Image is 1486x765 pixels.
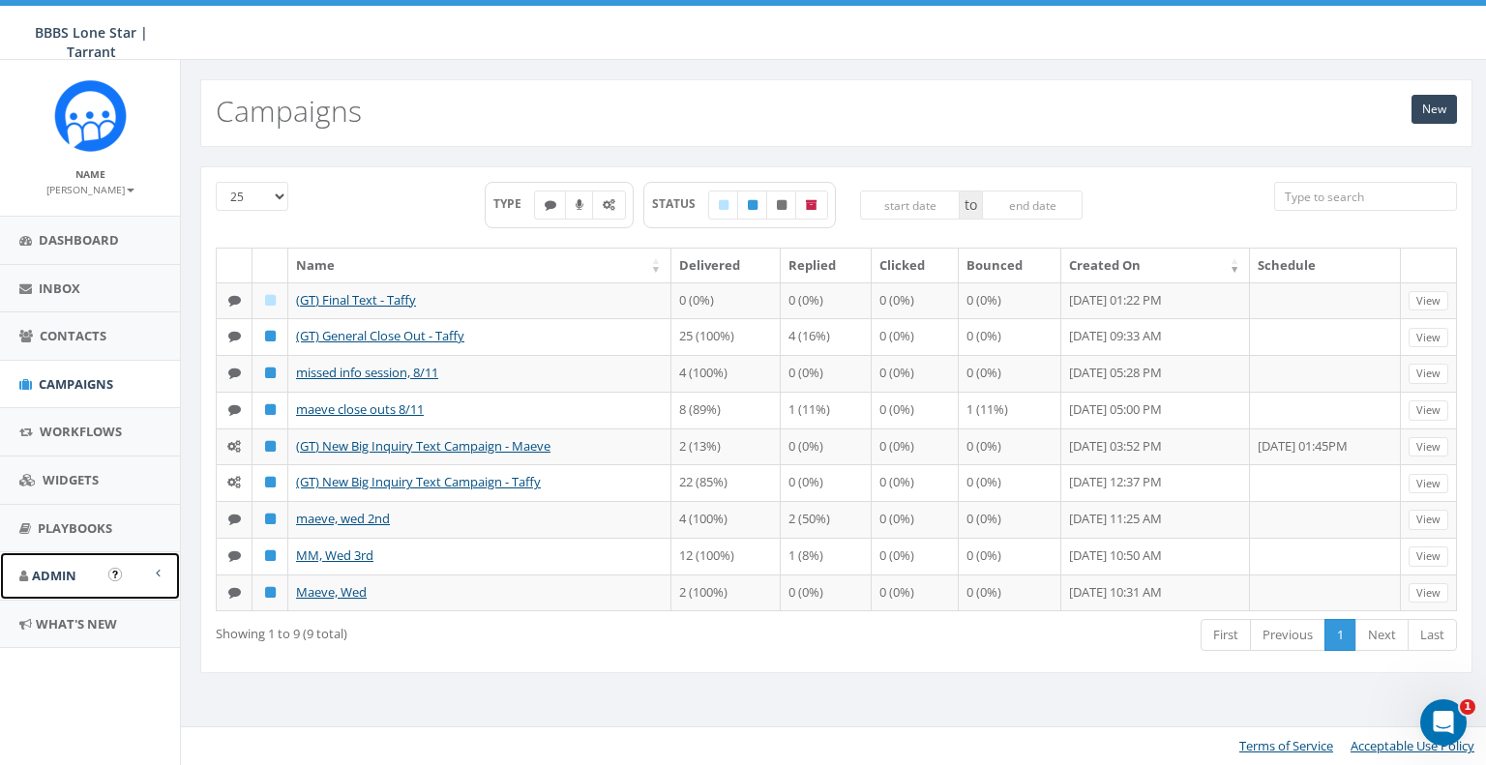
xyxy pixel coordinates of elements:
i: Published [265,549,276,562]
td: 1 (11%) [959,392,1061,428]
a: View [1409,510,1448,530]
span: Playbooks [38,519,112,537]
img: Rally_Corp_Icon_1.png [54,79,127,152]
span: BBBS Lone Star | Tarrant [35,23,148,61]
td: 0 (0%) [872,501,960,538]
small: [PERSON_NAME] [46,183,134,196]
a: (GT) General Close Out - Taffy [296,327,464,344]
i: Published [265,403,276,416]
a: Last [1408,619,1457,651]
a: View [1409,546,1448,567]
td: 22 (85%) [671,464,781,501]
span: Dashboard [39,231,119,249]
i: Automated Message [227,476,241,488]
span: Widgets [43,471,99,488]
input: start date [860,191,961,220]
td: [DATE] 10:31 AM [1061,574,1250,611]
a: Terms of Service [1239,737,1333,754]
i: Published [265,586,276,599]
td: 0 (0%) [872,538,960,574]
i: Text SMS [228,403,241,416]
td: [DATE] 01:45PM [1250,428,1401,465]
label: Unpublished [766,191,797,220]
td: 0 (0%) [872,392,960,428]
a: View [1409,400,1448,421]
a: 1 [1324,619,1356,651]
a: View [1409,437,1448,457]
h2: Campaigns [216,95,362,127]
td: 0 (0%) [959,464,1061,501]
td: 0 (0%) [872,318,960,355]
i: Published [265,513,276,525]
label: Ringless Voice Mail [565,191,594,220]
td: 0 (0%) [959,538,1061,574]
i: Text SMS [228,367,241,379]
td: 4 (100%) [671,355,781,392]
th: Delivered [671,249,781,282]
a: View [1409,328,1448,348]
span: TYPE [493,195,535,212]
td: [DATE] 11:25 AM [1061,501,1250,538]
td: 2 (50%) [781,501,871,538]
td: 2 (13%) [671,428,781,465]
th: Bounced [959,249,1061,282]
span: to [960,191,982,220]
td: [DATE] 10:50 AM [1061,538,1250,574]
i: Unpublished [777,199,787,211]
i: Text SMS [228,586,241,599]
a: View [1409,291,1448,311]
i: Draft [719,199,728,211]
th: Clicked [872,249,960,282]
span: What's New [36,615,117,633]
td: 12 (100%) [671,538,781,574]
span: Workflows [40,423,122,440]
span: 1 [1460,699,1475,715]
span: Campaigns [39,375,113,393]
i: Ringless Voice Mail [576,199,583,211]
td: 0 (0%) [872,464,960,501]
td: 0 (0%) [872,282,960,319]
a: New [1412,95,1457,124]
td: [DATE] 05:28 PM [1061,355,1250,392]
td: 0 (0%) [959,282,1061,319]
td: 0 (0%) [781,464,871,501]
input: end date [982,191,1083,220]
a: MM, Wed 3rd [296,546,373,564]
i: Text SMS [228,294,241,307]
a: Previous [1250,619,1325,651]
td: 0 (0%) [872,355,960,392]
i: Published [265,330,276,342]
label: Draft [708,191,739,220]
td: 1 (11%) [781,392,871,428]
td: [DATE] 12:37 PM [1061,464,1250,501]
a: View [1409,364,1448,384]
label: Archived [795,191,828,220]
td: 0 (0%) [781,428,871,465]
a: First [1201,619,1251,651]
td: 0 (0%) [959,318,1061,355]
iframe: Intercom live chat [1420,699,1467,746]
a: View [1409,583,1448,603]
a: maeve, wed 2nd [296,510,390,527]
span: Contacts [40,327,106,344]
td: 0 (0%) [959,355,1061,392]
label: Automated Message [592,191,626,220]
a: missed info session, 8/11 [296,364,438,381]
input: Type to search [1274,182,1457,211]
a: Acceptable Use Policy [1351,737,1474,754]
th: Name: activate to sort column ascending [288,249,671,282]
span: Inbox [39,280,80,297]
td: 1 (8%) [781,538,871,574]
a: View [1409,474,1448,494]
i: Text SMS [228,330,241,342]
i: Automated Message [603,199,615,211]
span: Admin [32,567,76,584]
i: Published [265,440,276,453]
td: [DATE] 01:22 PM [1061,282,1250,319]
td: 8 (89%) [671,392,781,428]
td: 0 (0%) [872,574,960,611]
a: Maeve, Wed [296,583,367,601]
small: Name [75,167,105,181]
td: 0 (0%) [872,428,960,465]
th: Created On: activate to sort column ascending [1061,249,1250,282]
